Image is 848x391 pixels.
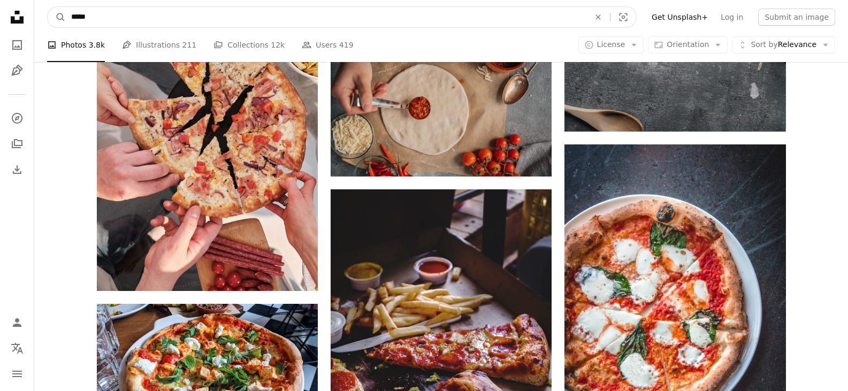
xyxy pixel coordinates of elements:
[667,40,709,49] span: Orientation
[578,36,644,53] button: License
[597,40,625,49] span: License
[648,36,728,53] button: Orientation
[271,39,285,51] span: 12k
[758,9,835,26] button: Submit an image
[645,9,714,26] a: Get Unsplash+
[6,60,28,81] a: Illustrations
[97,120,318,130] a: a group of people holding a pizza with a slice taken out of it
[714,9,750,26] a: Log in
[213,28,285,62] a: Collections 12k
[6,108,28,129] a: Explore
[122,28,196,62] a: Illustrations 211
[564,305,785,315] a: a pizza on a white plate on a table
[339,39,354,51] span: 419
[6,312,28,333] a: Log in / Sign up
[47,6,637,28] form: Find visuals sitewide
[302,28,353,62] a: Users 419
[6,133,28,155] a: Collections
[331,350,552,359] a: baked pepperoni pizza with French fries
[751,40,816,50] span: Relevance
[331,29,552,177] img: a person using a knife to spread cheese on a tortilla
[6,6,28,30] a: Home — Unsplash
[751,40,777,49] span: Sort by
[610,7,636,27] button: Visual search
[732,36,835,53] button: Sort byRelevance
[6,34,28,56] a: Photos
[48,7,66,27] button: Search Unsplash
[182,39,197,51] span: 211
[6,338,28,359] button: Language
[586,7,610,27] button: Clear
[6,159,28,180] a: Download History
[6,363,28,385] button: Menu
[331,97,552,107] a: a person using a knife to spread cheese on a tortilla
